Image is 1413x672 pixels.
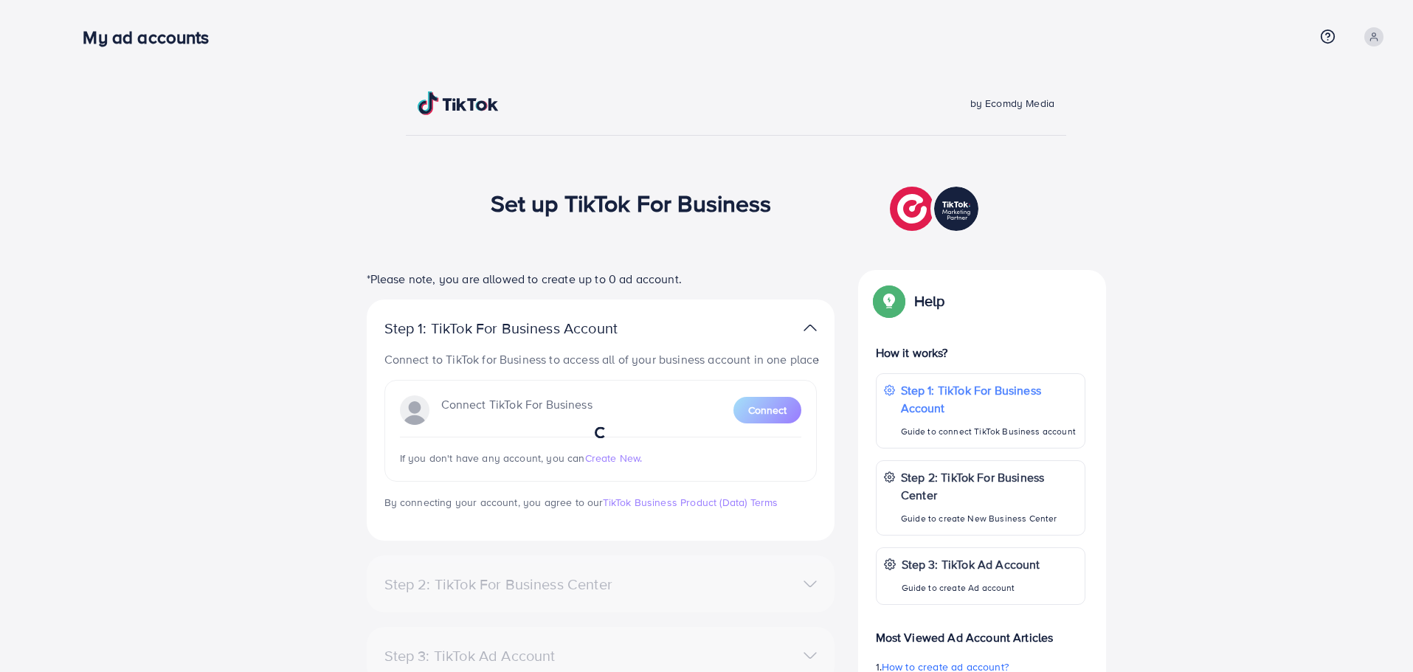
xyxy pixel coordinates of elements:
h1: Set up TikTok For Business [491,189,772,217]
p: Guide to create New Business Center [901,510,1077,527]
img: Popup guide [876,288,902,314]
p: Step 1: TikTok For Business Account [901,381,1077,417]
p: Step 2: TikTok For Business Center [901,468,1077,504]
p: Guide to create Ad account [902,579,1040,597]
p: Most Viewed Ad Account Articles [876,617,1085,646]
p: *Please note, you are allowed to create up to 0 ad account. [367,270,835,288]
img: TikTok partner [804,317,817,339]
h3: My ad accounts [83,27,221,48]
p: How it works? [876,344,1085,361]
p: Step 3: TikTok Ad Account [902,555,1040,573]
p: Help [914,292,945,310]
p: Step 1: TikTok For Business Account [384,319,665,337]
img: TikTok [418,91,499,115]
span: by Ecomdy Media [970,96,1054,111]
img: TikTok partner [890,183,982,235]
p: Guide to connect TikTok Business account [901,423,1077,440]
